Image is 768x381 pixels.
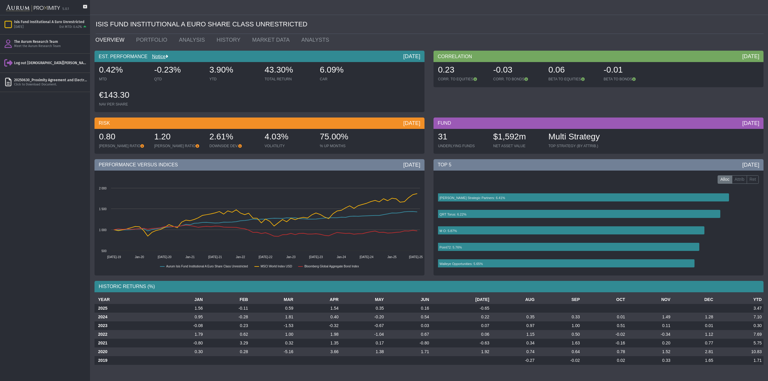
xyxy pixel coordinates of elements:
div: CAR [320,77,369,82]
th: YEAR [94,295,159,304]
text: 1 500 [99,207,106,211]
a: HISTORY [212,34,247,46]
td: 1.52 [627,347,672,356]
text: Point72: 5.76% [439,246,462,249]
div: CORR. TO EQUITIES [438,77,487,82]
td: 0.23 [205,321,250,330]
td: 1.00 [250,330,295,339]
div: -0.01 [604,64,653,77]
div: EST. PERFORMANCE [94,51,424,62]
th: FEB [205,295,250,304]
td: 0.34 [491,339,536,347]
td: -0.63 [431,339,491,347]
th: 2021 [94,339,159,347]
th: 2023 [94,321,159,330]
td: 0.30 [159,347,205,356]
div: 0.80 [99,131,148,144]
td: 1.00 [536,321,582,330]
td: -0.02 [582,330,627,339]
td: 1.81 [250,313,295,321]
td: -0.80 [159,339,205,347]
div: -0.03 [493,64,542,77]
th: JUN [385,295,431,304]
td: 0.28 [205,347,250,356]
div: [DATE] [403,120,420,127]
div: TOP 5 [433,159,763,171]
td: 1.71 [385,347,431,356]
div: PERFORMANCE VERSUS INDICES [94,159,424,171]
div: MTD [99,77,148,82]
div: 1.20 [154,131,203,144]
text: QRT Torus: 6.22% [439,213,466,216]
div: UNDERLYING FUNDS [438,144,487,148]
td: 2.81 [672,347,715,356]
td: -0.67 [340,321,386,330]
th: 2024 [94,313,159,321]
div: NAV PER SHARE [99,102,148,107]
label: Attrib [732,175,747,184]
div: BETA TO BONDS [604,77,653,82]
div: 4.03% [265,131,314,144]
text: Jan-20 [135,255,144,259]
div: CORR. TO BONDS [493,77,542,82]
th: DEC [672,295,715,304]
span: -0.23% [154,65,181,74]
td: -0.20 [340,313,386,321]
td: 0.02 [582,356,627,365]
div: Isis Fund Institutional A Euro Unrestricted [14,19,88,24]
text: Jan-23 [286,255,295,259]
td: -0.02 [536,356,582,365]
div: 75.00% [320,131,369,144]
td: -5.16 [250,347,295,356]
div: YTD [209,77,259,82]
text: Jan-22 [236,255,245,259]
label: Alloc [718,175,732,184]
div: €143.30 [99,89,148,102]
text: 1 000 [99,228,106,232]
div: ISIS FUND INSTITUTIONAL A EURO SHARE CLASS UNRESTRICTED [96,15,763,34]
div: Notice [148,53,168,60]
a: PORTFOLIO [132,34,175,46]
text: 500 [101,249,106,253]
th: NOV [627,295,672,304]
td: 0.22 [431,313,491,321]
text: Jan-21 [185,255,195,259]
div: 5.0.1 [62,7,69,11]
div: TOTAL RETURN [265,77,314,82]
th: MAR [250,295,295,304]
div: Multi Strategy [548,131,600,144]
div: 43.30% [265,64,314,77]
td: -0.34 [627,330,672,339]
div: HISTORIC RETURNS (%) [94,281,763,292]
a: Notice [148,54,166,59]
td: 0.01 [582,313,627,321]
div: RISK [94,118,424,129]
td: 0.01 [672,321,715,330]
td: 1.63 [536,339,582,347]
th: AUG [491,295,536,304]
td: 0.35 [340,304,386,313]
div: 20250630_Proximity Agreement and Electronic Access Agreement (Signed).pdf [14,78,88,82]
td: 0.97 [491,321,536,330]
td: 7.10 [715,313,763,321]
td: 1.65 [672,356,715,365]
div: VOLATILITY [265,144,314,148]
div: [DATE] [742,120,759,127]
td: 0.16 [385,304,431,313]
td: 0.17 [340,339,386,347]
td: -0.65 [431,304,491,313]
td: -1.04 [340,330,386,339]
div: 2.61% [209,131,259,144]
div: Click to Download Document. [14,82,88,87]
div: DOWNSIDE DEV. [209,144,259,148]
td: 1.38 [340,347,386,356]
td: 0.32 [250,339,295,347]
div: [PERSON_NAME] RATIO [99,144,148,148]
th: 2019 [94,356,159,365]
td: -0.16 [582,339,627,347]
td: 0.11 [627,321,672,330]
text: [DATE]-22 [259,255,272,259]
a: MARKET DATA [247,34,297,46]
td: 1.92 [431,347,491,356]
td: 0.62 [205,330,250,339]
